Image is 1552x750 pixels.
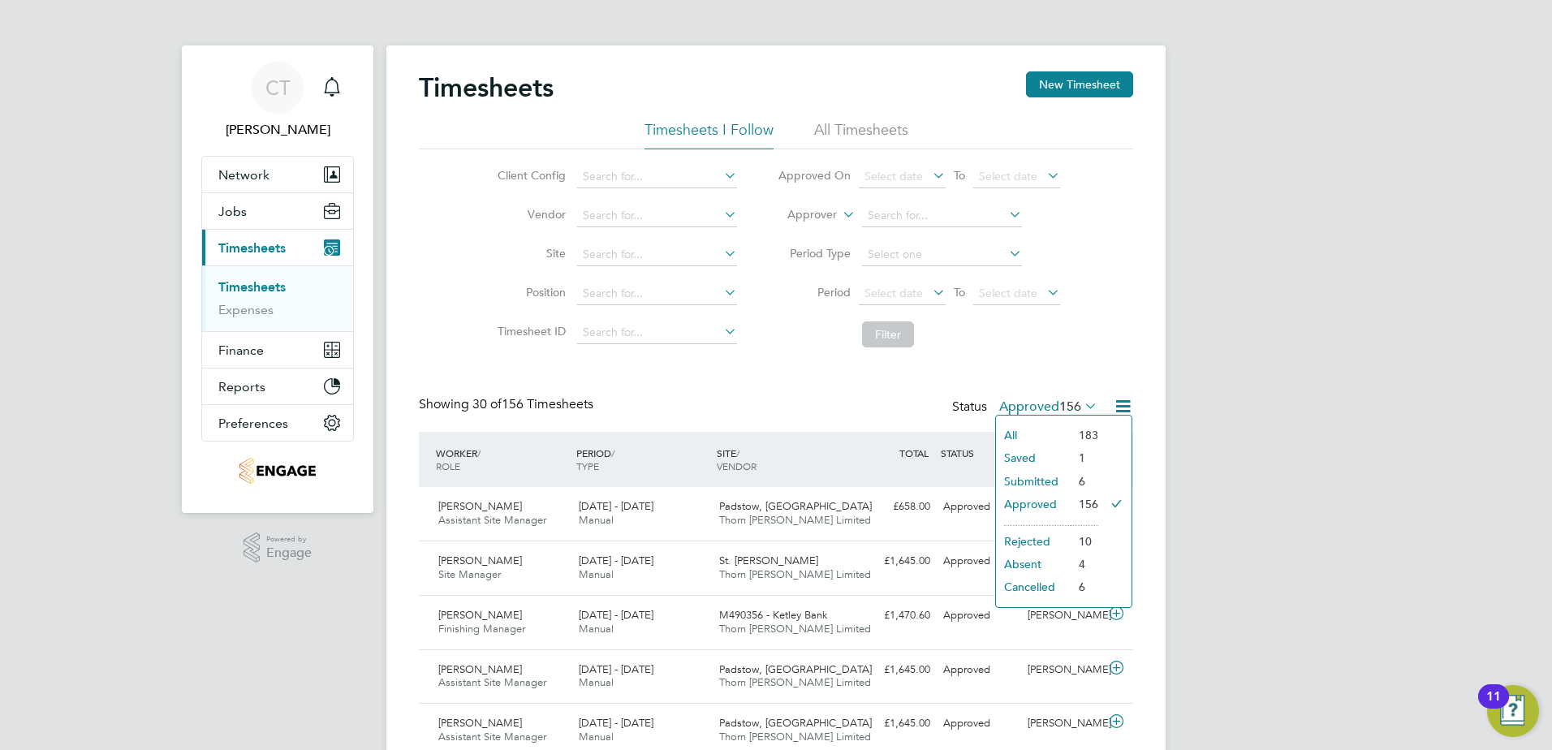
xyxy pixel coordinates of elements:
[265,77,291,98] span: CT
[419,396,597,413] div: Showing
[438,730,546,744] span: Assistant Site Manager
[202,405,353,441] button: Preferences
[579,499,653,513] span: [DATE] - [DATE]
[579,513,614,527] span: Manual
[1021,602,1106,629] div: [PERSON_NAME]
[218,416,288,431] span: Preferences
[814,120,908,149] li: All Timesheets
[937,438,1021,468] div: STATUS
[579,622,614,636] span: Manual
[218,379,265,394] span: Reports
[182,45,373,513] nav: Main navigation
[852,494,937,520] div: £658.00
[852,710,937,737] div: £1,645.00
[937,710,1021,737] div: Approved
[719,662,872,676] span: Padstow, [GEOGRAPHIC_DATA]
[949,165,970,186] span: To
[719,567,871,581] span: Thorn [PERSON_NAME] Limited
[719,730,871,744] span: Thorn [PERSON_NAME] Limited
[862,321,914,347] button: Filter
[579,716,653,730] span: [DATE] - [DATE]
[717,459,757,472] span: VENDOR
[852,657,937,683] div: £1,645.00
[852,548,937,575] div: £1,645.00
[937,657,1021,683] div: Approved
[1071,424,1098,446] li: 183
[493,285,566,300] label: Position
[764,207,837,223] label: Approver
[576,459,599,472] span: TYPE
[218,302,274,317] a: Expenses
[778,168,851,183] label: Approved On
[579,730,614,744] span: Manual
[202,157,353,192] button: Network
[493,207,566,222] label: Vendor
[719,499,872,513] span: Padstow, [GEOGRAPHIC_DATA]
[996,575,1071,598] li: Cancelled
[1071,470,1098,493] li: 6
[579,554,653,567] span: [DATE] - [DATE]
[493,168,566,183] label: Client Config
[579,567,614,581] span: Manual
[1071,446,1098,469] li: 1
[579,608,653,622] span: [DATE] - [DATE]
[201,458,354,484] a: Go to home page
[577,282,737,305] input: Search for...
[979,286,1037,300] span: Select date
[577,321,737,344] input: Search for...
[438,675,546,689] span: Assistant Site Manager
[736,446,739,459] span: /
[937,494,1021,520] div: Approved
[719,513,871,527] span: Thorn [PERSON_NAME] Limited
[996,424,1071,446] li: All
[572,438,713,481] div: PERIOD
[996,493,1071,515] li: Approved
[996,530,1071,553] li: Rejected
[1059,399,1081,415] span: 156
[493,246,566,261] label: Site
[438,567,501,581] span: Site Manager
[937,548,1021,575] div: Approved
[577,244,737,266] input: Search for...
[244,532,313,563] a: Powered byEngage
[438,662,522,676] span: [PERSON_NAME]
[202,369,353,404] button: Reports
[419,71,554,104] h2: Timesheets
[719,716,872,730] span: Padstow, [GEOGRAPHIC_DATA]
[1026,71,1133,97] button: New Timesheet
[266,532,312,546] span: Powered by
[579,675,614,689] span: Manual
[778,246,851,261] label: Period Type
[472,396,502,412] span: 30 of
[1071,553,1098,575] li: 4
[438,554,522,567] span: [PERSON_NAME]
[862,205,1022,227] input: Search for...
[239,458,315,484] img: thornbaker-logo-retina.png
[937,602,1021,629] div: Approved
[1021,710,1106,737] div: [PERSON_NAME]
[438,513,546,527] span: Assistant Site Manager
[996,446,1071,469] li: Saved
[996,553,1071,575] li: Absent
[719,608,827,622] span: M490356 - Ketley Bank
[218,279,286,295] a: Timesheets
[864,286,923,300] span: Select date
[852,602,937,629] div: £1,470.60
[432,438,572,481] div: WORKER
[999,399,1097,415] label: Approved
[719,554,818,567] span: St. [PERSON_NAME]
[1486,696,1501,718] div: 11
[862,244,1022,266] input: Select one
[218,204,247,219] span: Jobs
[579,662,653,676] span: [DATE] - [DATE]
[1021,657,1106,683] div: [PERSON_NAME]
[577,205,737,227] input: Search for...
[713,438,853,481] div: SITE
[1071,575,1098,598] li: 6
[201,62,354,140] a: CT[PERSON_NAME]
[472,396,593,412] span: 156 Timesheets
[611,446,614,459] span: /
[899,446,929,459] span: TOTAL
[996,470,1071,493] li: Submitted
[438,622,525,636] span: Finishing Manager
